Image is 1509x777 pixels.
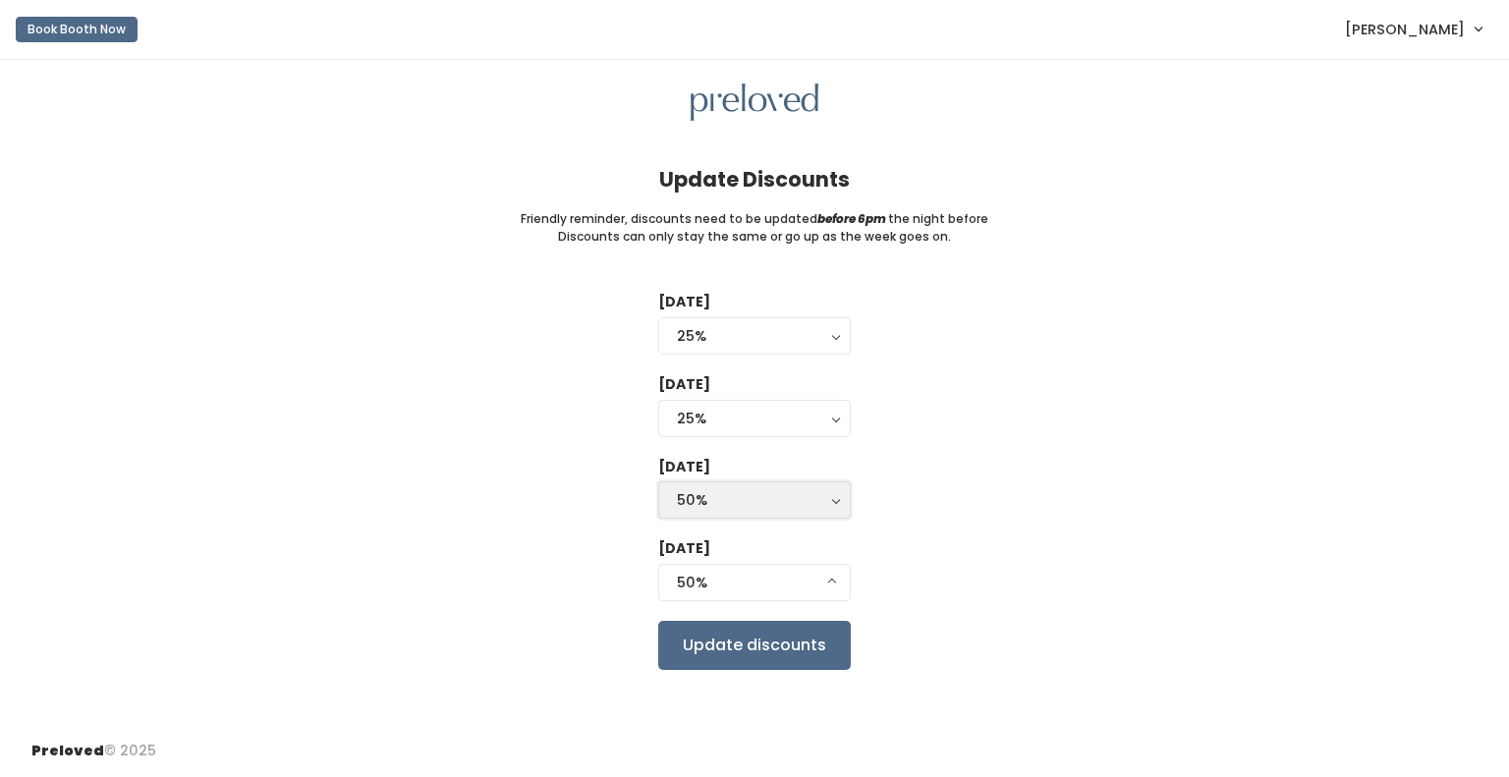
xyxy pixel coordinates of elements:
small: Discounts can only stay the same or go up as the week goes on. [558,228,951,246]
span: [PERSON_NAME] [1345,19,1465,40]
label: [DATE] [658,292,710,312]
div: 50% [677,489,832,511]
button: 25% [658,317,851,355]
a: Book Booth Now [16,8,138,51]
button: 25% [658,400,851,437]
a: [PERSON_NAME] [1325,8,1501,50]
button: 50% [658,481,851,519]
input: Update discounts [658,621,851,670]
div: 50% [677,572,832,593]
div: 25% [677,408,832,429]
span: Preloved [31,741,104,760]
button: Book Booth Now [16,17,138,42]
div: © 2025 [31,725,156,761]
small: Friendly reminder, discounts need to be updated the night before [521,210,988,228]
label: [DATE] [658,457,710,477]
h4: Update Discounts [659,168,850,191]
i: before 6pm [817,210,886,227]
img: preloved logo [691,83,818,122]
div: 25% [677,325,832,347]
label: [DATE] [658,538,710,559]
label: [DATE] [658,374,710,395]
button: 50% [658,564,851,601]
